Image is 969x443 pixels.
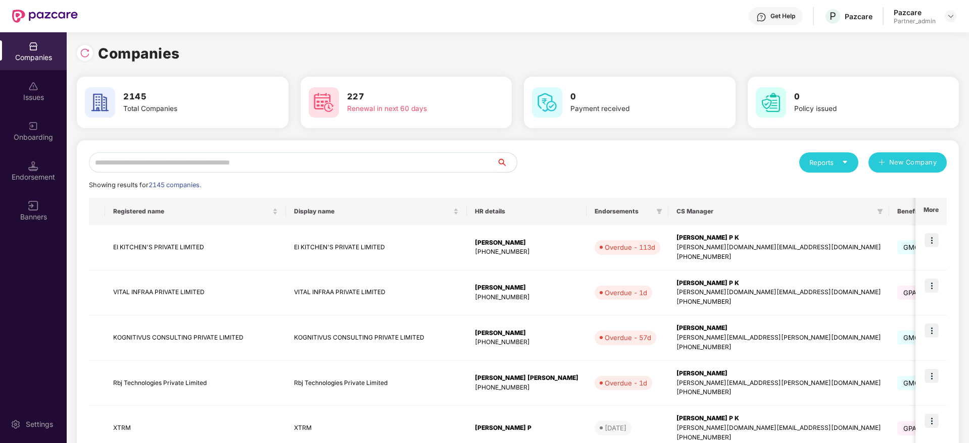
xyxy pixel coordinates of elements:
div: Total Companies [123,103,251,115]
button: plusNew Company [868,152,947,173]
div: [PERSON_NAME] [PERSON_NAME] [475,373,578,383]
h3: 227 [347,90,474,103]
div: Policy issued [794,103,922,115]
div: [PERSON_NAME][EMAIL_ADDRESS][PERSON_NAME][DOMAIN_NAME] [676,333,881,343]
div: [PHONE_NUMBER] [676,252,881,262]
img: icon [925,279,939,293]
span: Showing results for [89,181,201,189]
td: KOGNITIVUS CONSULTING PRIVATE LIMITED [105,315,286,361]
div: [PERSON_NAME][DOMAIN_NAME][EMAIL_ADDRESS][DOMAIN_NAME] [676,288,881,297]
div: Reports [809,157,848,168]
div: [PERSON_NAME][DOMAIN_NAME][EMAIL_ADDRESS][DOMAIN_NAME] [676,423,881,433]
div: [PHONE_NUMBER] [475,383,578,393]
h3: 2145 [123,90,251,103]
td: VITAL INFRAA PRIVATE LIMITED [105,270,286,316]
span: Endorsements [595,207,652,215]
img: svg+xml;base64,PHN2ZyBpZD0iSGVscC0zMngzMiIgeG1sbnM9Imh0dHA6Ly93d3cudzMub3JnLzIwMDAvc3ZnIiB3aWR0aD... [756,12,766,22]
div: Overdue - 1d [605,378,647,388]
div: [PERSON_NAME][DOMAIN_NAME][EMAIL_ADDRESS][DOMAIN_NAME] [676,243,881,252]
span: P [830,10,836,22]
h3: 0 [570,90,698,103]
img: icon [925,369,939,383]
div: [PHONE_NUMBER] [475,338,578,347]
div: Payment received [570,103,698,115]
div: [PERSON_NAME] P [475,423,578,433]
span: GMC [897,240,926,254]
div: Overdue - 57d [605,333,651,343]
div: [PERSON_NAME] [475,328,578,338]
td: Rbj Technologies Private Limited [105,361,286,406]
div: [DATE] [605,423,626,433]
span: filter [654,205,664,217]
img: svg+xml;base64,PHN2ZyB4bWxucz0iaHR0cDovL3d3dy53My5vcmcvMjAwMC9zdmciIHdpZHRoPSI2MCIgaGVpZ2h0PSI2MC... [309,87,339,118]
span: New Company [889,157,937,168]
img: svg+xml;base64,PHN2ZyBpZD0iSXNzdWVzX2Rpc2FibGVkIiB4bWxucz0iaHR0cDovL3d3dy53My5vcmcvMjAwMC9zdmciIH... [28,81,38,91]
th: Display name [286,198,467,225]
span: GMC [897,330,926,345]
div: Partner_admin [894,17,936,25]
div: [PERSON_NAME] [676,323,881,333]
div: [PHONE_NUMBER] [676,343,881,352]
button: search [496,152,517,173]
span: plus [879,159,885,167]
div: [PHONE_NUMBER] [475,247,578,257]
div: Overdue - 1d [605,288,647,298]
td: EI KITCHEN'S PRIVATE LIMITED [105,225,286,270]
div: [PERSON_NAME] [475,283,578,293]
span: GPA [897,286,923,300]
img: svg+xml;base64,PHN2ZyB4bWxucz0iaHR0cDovL3d3dy53My5vcmcvMjAwMC9zdmciIHdpZHRoPSI2MCIgaGVpZ2h0PSI2MC... [532,87,562,118]
div: [PERSON_NAME] P K [676,233,881,243]
span: caret-down [842,159,848,165]
h1: Companies [98,42,180,65]
th: Registered name [105,198,286,225]
img: svg+xml;base64,PHN2ZyBpZD0iQ29tcGFuaWVzIiB4bWxucz0iaHR0cDovL3d3dy53My5vcmcvMjAwMC9zdmciIHdpZHRoPS... [28,41,38,51]
img: svg+xml;base64,PHN2ZyB3aWR0aD0iMTYiIGhlaWdodD0iMTYiIHZpZXdCb3g9IjAgMCAxNiAxNiIgZmlsbD0ibm9uZSIgeG... [28,201,38,211]
div: [PHONE_NUMBER] [676,297,881,307]
div: Get Help [770,12,795,20]
td: EI KITCHEN'S PRIVATE LIMITED [286,225,467,270]
div: [PERSON_NAME] [676,369,881,378]
img: svg+xml;base64,PHN2ZyBpZD0iUmVsb2FkLTMyeDMyIiB4bWxucz0iaHR0cDovL3d3dy53My5vcmcvMjAwMC9zdmciIHdpZH... [80,48,90,58]
div: [PHONE_NUMBER] [676,433,881,442]
img: svg+xml;base64,PHN2ZyBpZD0iU2V0dGluZy0yMHgyMCIgeG1sbnM9Imh0dHA6Ly93d3cudzMub3JnLzIwMDAvc3ZnIiB3aW... [11,419,21,429]
div: [PERSON_NAME] P K [676,279,881,288]
div: [PERSON_NAME] [475,238,578,248]
img: svg+xml;base64,PHN2ZyB4bWxucz0iaHR0cDovL3d3dy53My5vcmcvMjAwMC9zdmciIHdpZHRoPSI2MCIgaGVpZ2h0PSI2MC... [85,87,115,118]
img: icon [925,233,939,247]
th: HR details [467,198,587,225]
img: icon [925,414,939,428]
div: [PHONE_NUMBER] [676,387,881,397]
span: search [496,158,517,167]
span: CS Manager [676,207,873,215]
img: svg+xml;base64,PHN2ZyB3aWR0aD0iMTQuNSIgaGVpZ2h0PSIxNC41IiB2aWV3Qm94PSIwIDAgMTYgMTYiIGZpbGw9Im5vbm... [28,161,38,171]
img: svg+xml;base64,PHN2ZyBpZD0iRHJvcGRvd24tMzJ4MzIiIHhtbG5zPSJodHRwOi8vd3d3LnczLm9yZy8yMDAwL3N2ZyIgd2... [947,12,955,20]
span: filter [875,205,885,217]
img: icon [925,323,939,338]
span: 2145 companies. [149,181,201,189]
td: VITAL INFRAA PRIVATE LIMITED [286,270,467,316]
th: More [915,198,947,225]
td: KOGNITIVUS CONSULTING PRIVATE LIMITED [286,315,467,361]
div: [PERSON_NAME] P K [676,414,881,423]
span: GMC [897,376,926,390]
div: Pazcare [845,12,873,21]
img: New Pazcare Logo [12,10,78,23]
span: Display name [294,207,451,215]
span: filter [656,208,662,214]
div: Overdue - 113d [605,242,655,252]
h3: 0 [794,90,922,103]
img: svg+xml;base64,PHN2ZyB3aWR0aD0iMjAiIGhlaWdodD0iMjAiIHZpZXdCb3g9IjAgMCAyMCAyMCIgZmlsbD0ibm9uZSIgeG... [28,121,38,131]
div: [PHONE_NUMBER] [475,293,578,302]
td: Rbj Technologies Private Limited [286,361,467,406]
span: GPA [897,421,923,435]
div: [PERSON_NAME][EMAIL_ADDRESS][PERSON_NAME][DOMAIN_NAME] [676,378,881,388]
span: Registered name [113,207,270,215]
div: Pazcare [894,8,936,17]
span: filter [877,208,883,214]
div: Renewal in next 60 days [347,103,474,115]
img: svg+xml;base64,PHN2ZyB4bWxucz0iaHR0cDovL3d3dy53My5vcmcvMjAwMC9zdmciIHdpZHRoPSI2MCIgaGVpZ2h0PSI2MC... [756,87,786,118]
div: Settings [23,419,56,429]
